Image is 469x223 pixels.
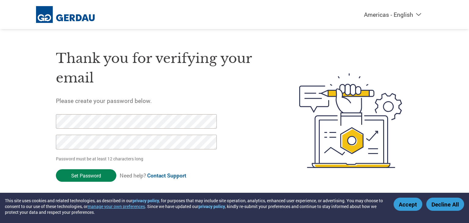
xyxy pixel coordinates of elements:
[56,155,219,162] p: Password must be at least 12 characters long
[147,172,186,179] a: Contact Support
[133,198,159,203] a: privacy policy
[56,97,270,104] h5: Please create your password below.
[56,49,270,88] h1: Thank you for verifying your email
[5,198,385,215] div: This site uses cookies and related technologies, as described in our , for purposes that may incl...
[36,6,95,23] img: Gerdau Ameristeel
[56,169,116,182] input: Set Password
[426,198,464,211] button: Decline All
[394,198,422,211] button: Accept
[88,203,145,209] button: manage your own preferences
[198,203,225,209] a: privacy policy
[288,40,413,202] img: create-password
[120,172,186,179] span: Need help?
